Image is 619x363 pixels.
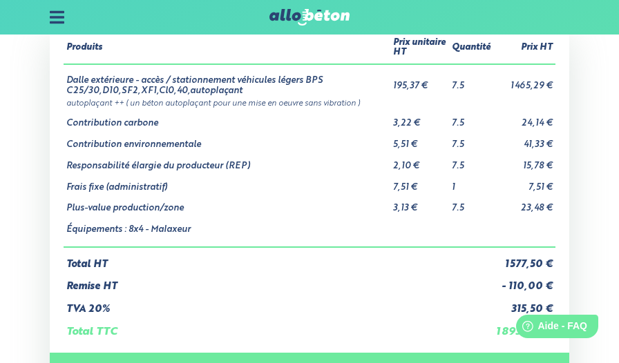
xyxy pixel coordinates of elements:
td: 24,14 € [493,108,555,129]
td: Remise HT [64,270,494,293]
th: Quantité [449,32,493,64]
td: 1 577,50 € [493,248,555,271]
td: 7.5 [449,193,493,214]
td: 7.5 [449,129,493,150]
td: 41,33 € [493,129,555,150]
td: 3,13 € [390,193,449,214]
td: 195,37 € [390,64,449,96]
th: Prix HT [493,32,555,64]
td: 3,22 € [390,108,449,129]
img: allobéton [269,9,350,26]
th: Prix unitaire HT [390,32,449,64]
td: Total HT [64,248,494,271]
td: Plus-value production/zone [64,193,391,214]
td: 5,51 € [390,129,449,150]
td: 1 [449,172,493,193]
th: Produits [64,32,391,64]
td: 7.5 [449,64,493,96]
td: Dalle extérieure - accès / stationnement véhicules légers BPS C25/30,D10,SF2,XF1,Cl0,40,autoplaçant [64,64,391,96]
td: - 110,00 € [493,270,555,293]
td: 2,10 € [390,150,449,172]
td: 1 465,29 € [493,64,555,96]
td: autoplaçant ++ ( un béton autoplaçant pour une mise en oeuvre sans vibration ) [64,97,556,108]
iframe: Help widget launcher [496,309,604,348]
td: 15,78 € [493,150,555,172]
td: 23,48 € [493,193,555,214]
td: 7.5 [449,108,493,129]
td: TVA 20% [64,293,494,315]
td: Contribution environnementale [64,129,391,150]
td: 7,51 € [390,172,449,193]
td: 7,51 € [493,172,555,193]
td: 7.5 [449,150,493,172]
td: Contribution carbone [64,108,391,129]
td: Responsabilité élargie du producteur (REP) [64,150,391,172]
td: Frais fixe (administratif) [64,172,391,193]
td: Total TTC [64,315,494,338]
td: Équipements : 8x4 - Malaxeur [64,214,391,247]
td: 315,50 € [493,293,555,315]
td: 1 893,00 € [493,315,555,338]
